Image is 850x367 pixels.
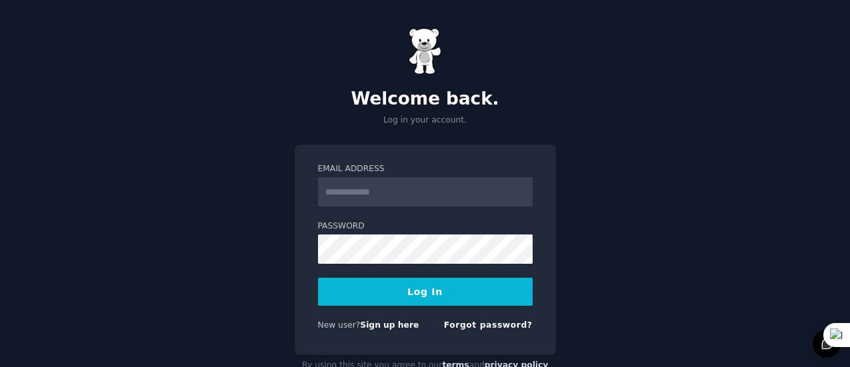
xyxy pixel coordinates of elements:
[409,28,442,75] img: Gummy Bear
[295,89,556,110] h2: Welcome back.
[444,320,533,330] a: Forgot password?
[318,278,533,306] button: Log In
[360,320,419,330] a: Sign up here
[295,115,556,127] p: Log in your account.
[318,220,533,232] label: Password
[318,320,361,330] span: New user?
[318,163,533,175] label: Email Address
